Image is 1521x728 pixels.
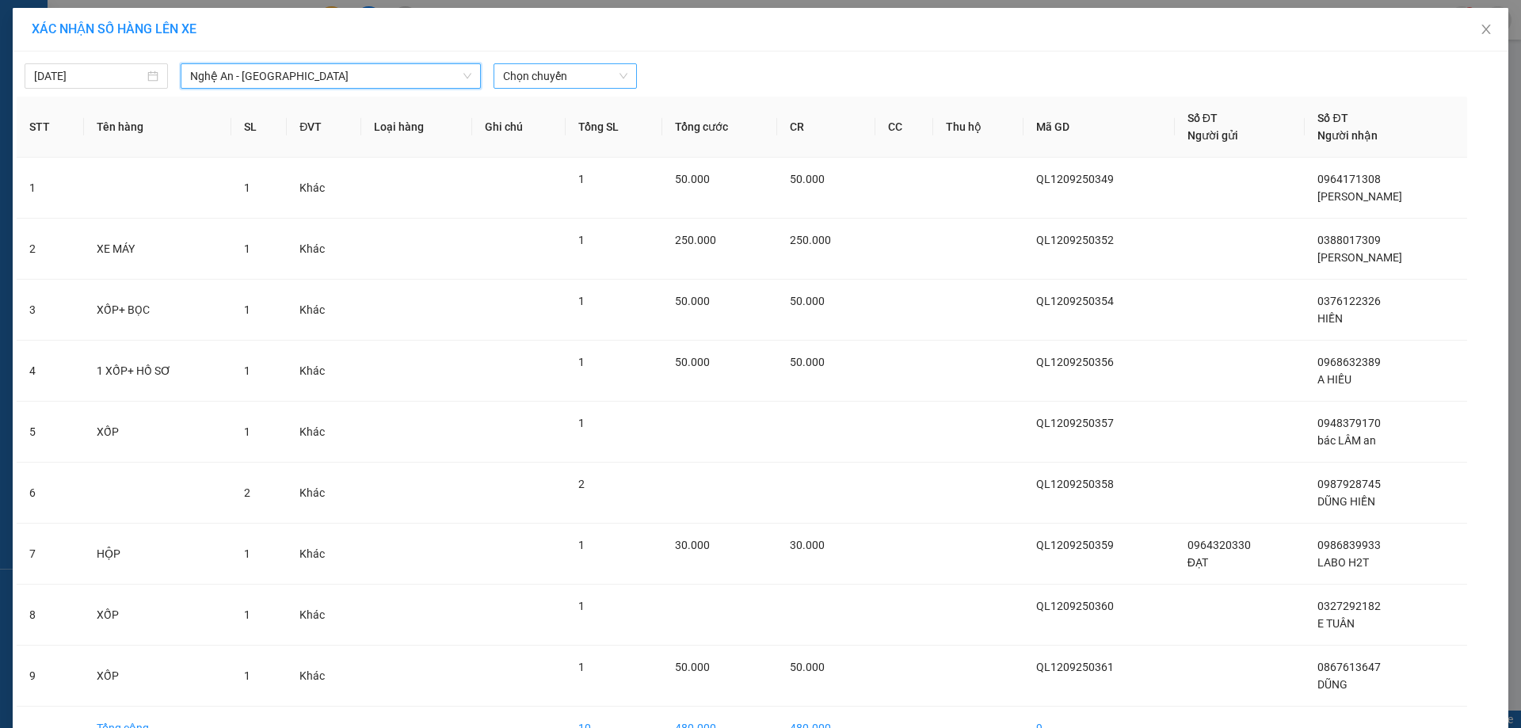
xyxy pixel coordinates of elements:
td: Khác [287,463,361,524]
span: QL1209250356 [1036,356,1114,368]
span: 30.000 [675,539,710,551]
span: 0986839933 [1317,539,1381,551]
span: 30.000 [790,539,825,551]
span: A HIẾU [1317,373,1351,386]
td: 9 [17,646,84,707]
td: XỐP [84,402,231,463]
span: 50.000 [790,173,825,185]
span: 50.000 [675,295,710,307]
span: 1 [578,417,585,429]
th: STT [17,97,84,158]
span: 2 [578,478,585,490]
td: Khác [287,585,361,646]
span: 250.000 [675,234,716,246]
td: 5 [17,402,84,463]
span: LABO H2T [1317,556,1369,569]
th: CC [875,97,934,158]
span: 2 [244,486,250,499]
span: 50.000 [675,356,710,368]
td: 7 [17,524,84,585]
span: Số ĐT [1187,112,1218,124]
span: 0327292182 [1317,600,1381,612]
td: HỘP [84,524,231,585]
td: Khác [287,402,361,463]
span: down [463,71,472,81]
th: Ghi chú [472,97,566,158]
span: DŨNG HIỀN [1317,495,1375,508]
span: QL1209250358 [1036,478,1114,490]
td: 1 XỐP+ HỒ SƠ [84,341,231,402]
th: Tổng cước [662,97,778,158]
td: Khác [287,158,361,219]
span: E TUÂN [1317,617,1355,630]
td: 1 [17,158,84,219]
span: QL1209250357 [1036,417,1114,429]
span: 0388017309 [1317,234,1381,246]
span: 1 [244,303,250,316]
span: 1 [244,547,250,560]
span: bác LÂM an [1317,434,1376,447]
span: QL1209250361 [1036,661,1114,673]
span: 1 [578,173,585,185]
span: 1 [578,539,585,551]
span: 50.000 [675,661,710,673]
span: 1 [578,295,585,307]
span: 1 [578,356,585,368]
th: CR [777,97,875,158]
span: 0867613647 [1317,661,1381,673]
td: XE MÁY [84,219,231,280]
span: Người nhận [1317,129,1378,142]
span: close [1480,23,1492,36]
span: 0968632389 [1317,356,1381,368]
span: Người gửi [1187,129,1238,142]
span: 1 [244,242,250,255]
span: QL1209250349 [1036,173,1114,185]
th: SL [231,97,288,158]
td: Khác [287,524,361,585]
span: 0964171308 [1317,173,1381,185]
span: 0987928745 [1317,478,1381,490]
td: 3 [17,280,84,341]
span: 50.000 [675,173,710,185]
td: 4 [17,341,84,402]
span: 250.000 [790,234,831,246]
span: [PERSON_NAME] [1317,251,1402,264]
span: 0376122326 [1317,295,1381,307]
span: 1 [244,425,250,438]
td: Khác [287,219,361,280]
td: 2 [17,219,84,280]
span: Nghệ An - Hà Nội [190,64,471,88]
input: 12/09/2025 [34,67,144,85]
span: 50.000 [790,295,825,307]
span: 1 [244,669,250,682]
span: HIỀN [1317,312,1343,325]
span: 1 [578,234,585,246]
span: QL1209250352 [1036,234,1114,246]
span: 1 [244,181,250,194]
td: Khác [287,280,361,341]
span: 1 [244,364,250,377]
span: 50.000 [790,356,825,368]
span: ĐẠT [1187,556,1208,569]
td: 6 [17,463,84,524]
span: Số ĐT [1317,112,1348,124]
th: Tổng SL [566,97,662,158]
td: XỐP+ BỌC [84,280,231,341]
span: 50.000 [790,661,825,673]
span: QL1209250359 [1036,539,1114,551]
span: Chọn chuyến [503,64,627,88]
span: 0948379170 [1317,417,1381,429]
td: Khác [287,341,361,402]
td: XỐP [84,585,231,646]
span: QL1209250354 [1036,295,1114,307]
span: 1 [244,608,250,621]
th: Loại hàng [361,97,472,158]
span: DŨNG [1317,678,1348,691]
th: Tên hàng [84,97,231,158]
span: QL1209250360 [1036,600,1114,612]
th: Mã GD [1024,97,1175,158]
span: 1 [578,600,585,612]
span: XÁC NHẬN SỐ HÀNG LÊN XE [32,21,196,36]
td: 8 [17,585,84,646]
span: 1 [578,661,585,673]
